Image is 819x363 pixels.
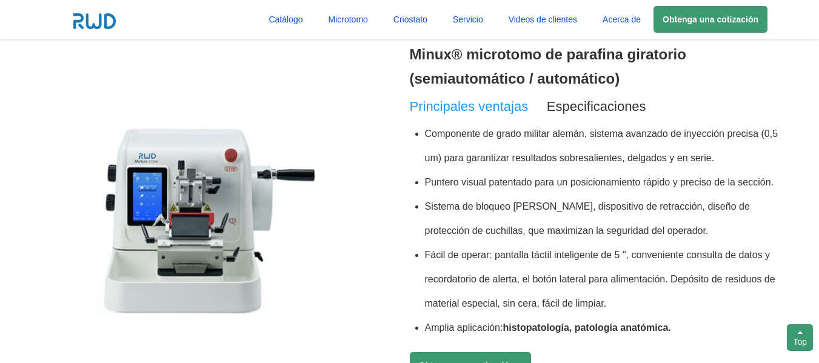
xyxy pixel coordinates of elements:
[425,122,780,170] li: Componente de grado militar alemán, sistema avanzado de inyección precisa (0,5 um) para garantiza...
[787,324,813,351] div: Top
[654,6,767,33] a: Obtenga una cotización
[547,99,646,114] span: Especificaciones
[425,243,780,316] li: Fácil de operar: pantalla táctil inteligente de 5 ", conveniente consulta de datos y recordatorio...
[503,322,670,333] b: histopatología, patología anatómica.
[425,170,780,195] li: Puntero visual patentado para un posicionamiento rápido y preciso de la sección.
[410,99,529,114] span: Principales ventajas
[410,42,780,91] h3: Minux® microtomo de parafina giratorio (semiautomático / automático)
[425,195,780,243] li: Sistema de bloqueo [PERSON_NAME], dispositivo de retracción, diseño de protección de cuchillas, q...
[425,316,780,340] li: Amplia aplicación:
